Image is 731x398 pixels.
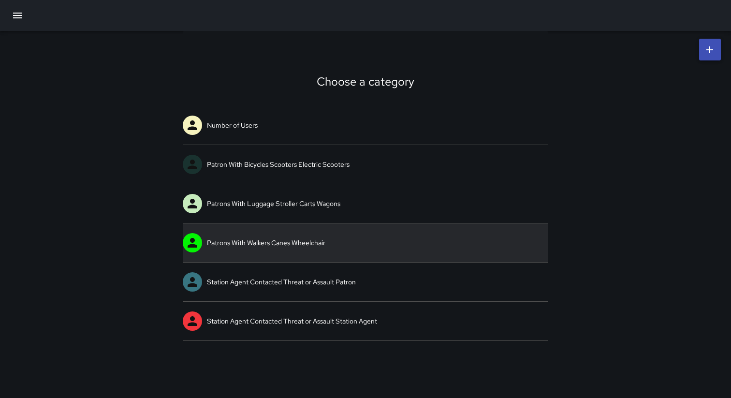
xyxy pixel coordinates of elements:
a: Station Agent Contacted Threat or Assault Station Agent [183,302,548,340]
a: Patrons With Walkers Canes Wheelchair [183,223,548,262]
a: Patrons With Luggage Stroller Carts Wagons [183,184,548,223]
a: Patron With Bicycles Scooters Electric Scooters [183,145,548,184]
a: Station Agent Contacted Threat or Assault Patron [183,263,548,301]
a: Number of Users [183,106,548,145]
div: Choose a category [195,74,536,89]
